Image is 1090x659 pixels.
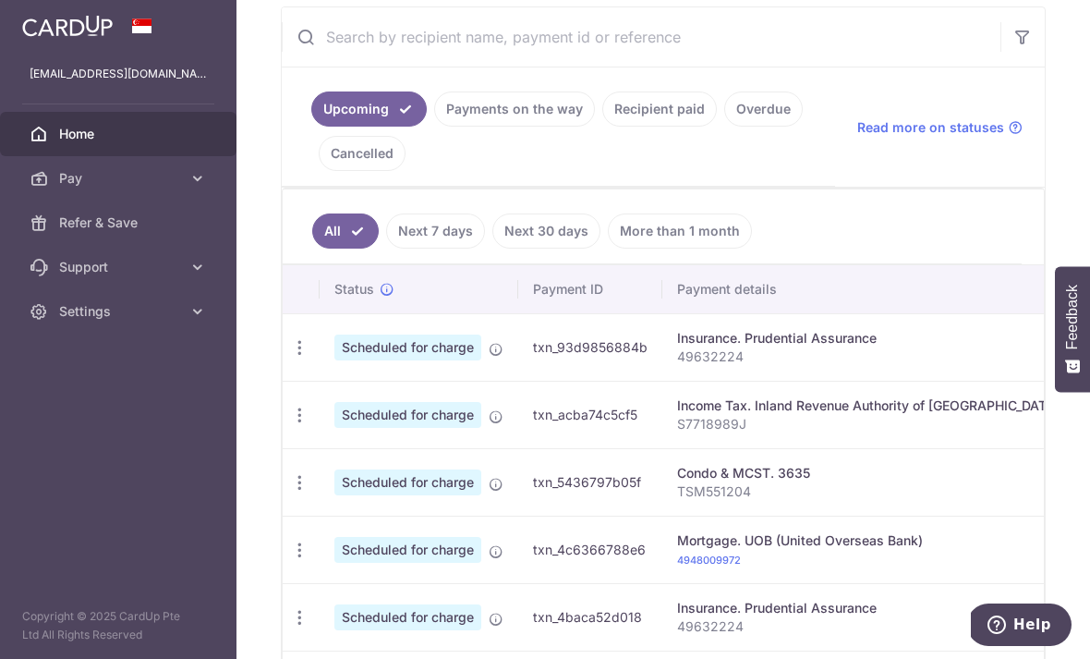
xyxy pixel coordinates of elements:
[677,531,1060,550] div: Mortgage. UOB (United Overseas Bank)
[59,302,181,321] span: Settings
[1064,285,1081,349] span: Feedback
[518,516,662,583] td: txn_4c6366788e6
[857,118,1004,137] span: Read more on statuses
[518,381,662,448] td: txn_acba74c5cf5
[608,214,752,249] a: More than 1 month
[59,258,181,276] span: Support
[334,280,374,299] span: Status
[677,329,1060,348] div: Insurance. Prudential Assurance
[59,125,181,143] span: Home
[677,599,1060,617] div: Insurance. Prudential Assurance
[677,348,1060,366] p: 49632224
[59,214,181,232] span: Refer & Save
[312,214,379,249] a: All
[1055,266,1090,392] button: Feedback - Show survey
[857,118,1023,137] a: Read more on statuses
[492,214,600,249] a: Next 30 days
[677,617,1060,636] p: 49632224
[319,136,406,171] a: Cancelled
[677,415,1060,433] p: S7718989J
[30,65,207,83] p: [EMAIL_ADDRESS][DOMAIN_NAME]
[602,92,717,127] a: Recipient paid
[386,214,485,249] a: Next 7 days
[662,265,1074,313] th: Payment details
[677,554,741,567] a: 4948009972
[311,92,427,127] a: Upcoming
[518,313,662,381] td: txn_93d9856884b
[334,335,481,360] span: Scheduled for charge
[518,583,662,651] td: txn_4baca52d018
[334,604,481,630] span: Scheduled for charge
[282,7,1000,67] input: Search by recipient name, payment id or reference
[334,537,481,563] span: Scheduled for charge
[677,464,1060,482] div: Condo & MCST. 3635
[971,604,1072,650] iframe: Opens a widget where you can find more information
[334,402,481,428] span: Scheduled for charge
[518,448,662,516] td: txn_5436797b05f
[677,482,1060,501] p: TSM551204
[22,15,113,37] img: CardUp
[59,169,181,188] span: Pay
[677,397,1060,415] div: Income Tax. Inland Revenue Authority of [GEOGRAPHIC_DATA]
[724,92,803,127] a: Overdue
[434,92,595,127] a: Payments on the way
[334,470,481,495] span: Scheduled for charge
[518,265,662,313] th: Payment ID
